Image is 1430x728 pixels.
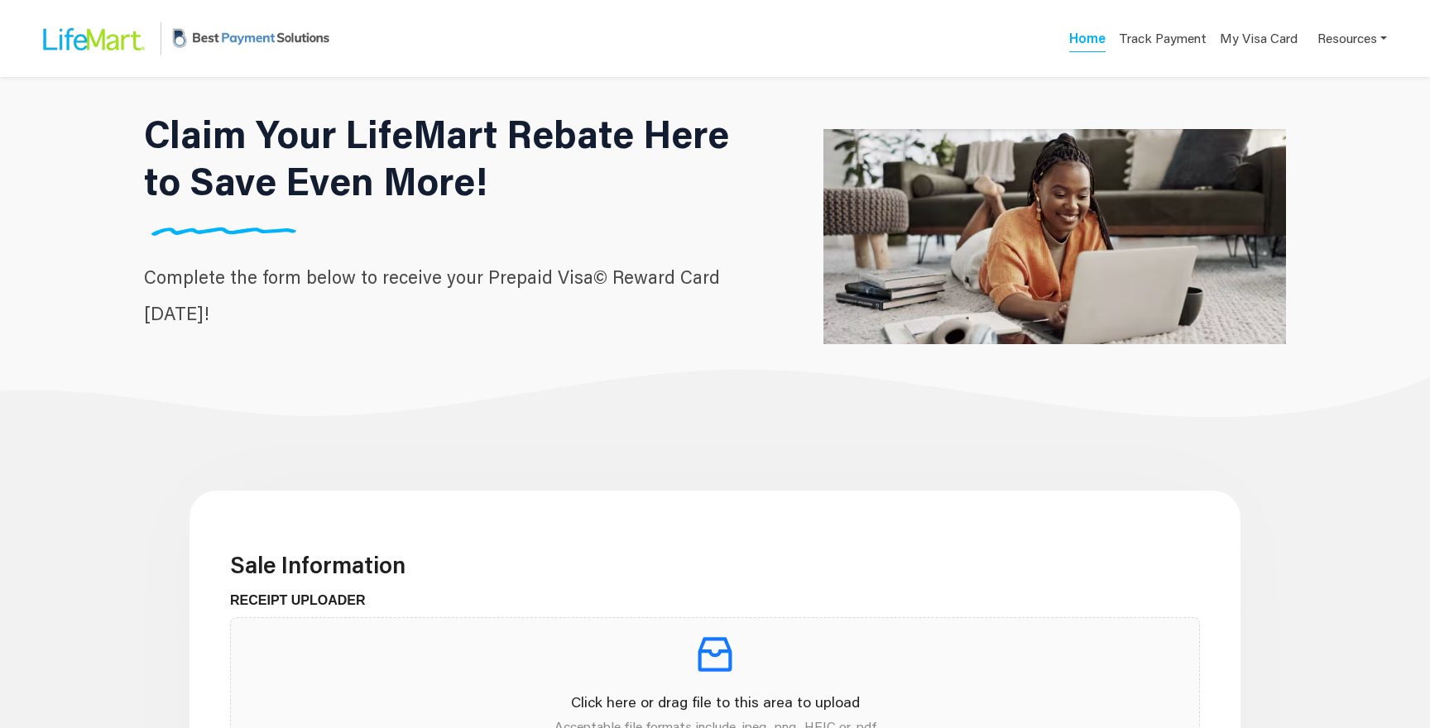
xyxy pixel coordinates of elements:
img: BPS Logo [168,11,334,66]
p: Click here or drag file to this area to upload [244,691,1186,713]
a: Resources [1317,22,1387,55]
a: LifeMart LogoBPS Logo [30,11,334,66]
h3: Sale Information [230,551,1200,579]
a: Track Payment [1119,29,1207,53]
span: inbox [692,631,738,678]
img: Divider [144,227,303,236]
h1: Claim Your LifeMart Rebate Here to Save Even More! [144,110,755,204]
p: Complete the form below to receive your Prepaid Visa© Reward Card [DATE]! [144,259,755,332]
img: LifeMart Logo [30,12,154,65]
label: RECEIPT UPLOADER [230,591,378,611]
a: My Visa Card [1220,22,1298,55]
img: LifeMart Hero [823,44,1286,429]
a: Home [1069,29,1106,52]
